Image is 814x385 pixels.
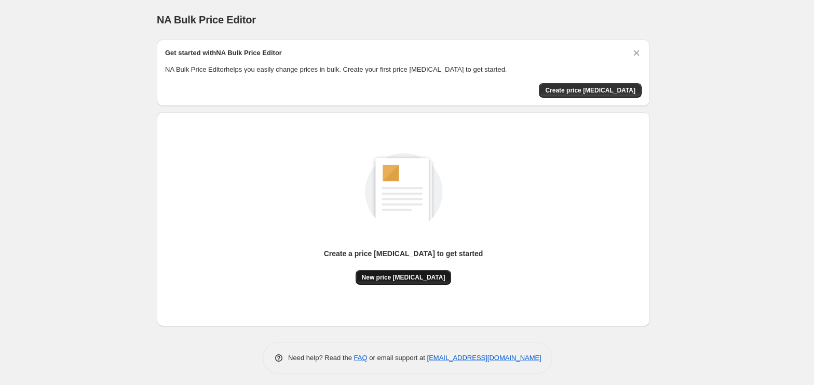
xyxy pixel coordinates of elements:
button: Create price change job [539,83,642,98]
a: FAQ [354,354,368,362]
a: [EMAIL_ADDRESS][DOMAIN_NAME] [427,354,541,362]
h2: Get started with NA Bulk Price Editor [165,48,282,58]
span: Create price [MEDICAL_DATA] [545,86,635,95]
p: Create a price [MEDICAL_DATA] to get started [324,248,483,259]
span: or email support at [368,354,427,362]
span: NA Bulk Price Editor [157,14,256,25]
span: Need help? Read the [288,354,354,362]
span: New price [MEDICAL_DATA] [362,273,445,282]
button: Dismiss card [631,48,642,58]
button: New price [MEDICAL_DATA] [356,270,452,285]
p: NA Bulk Price Editor helps you easily change prices in bulk. Create your first price [MEDICAL_DAT... [165,64,642,75]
